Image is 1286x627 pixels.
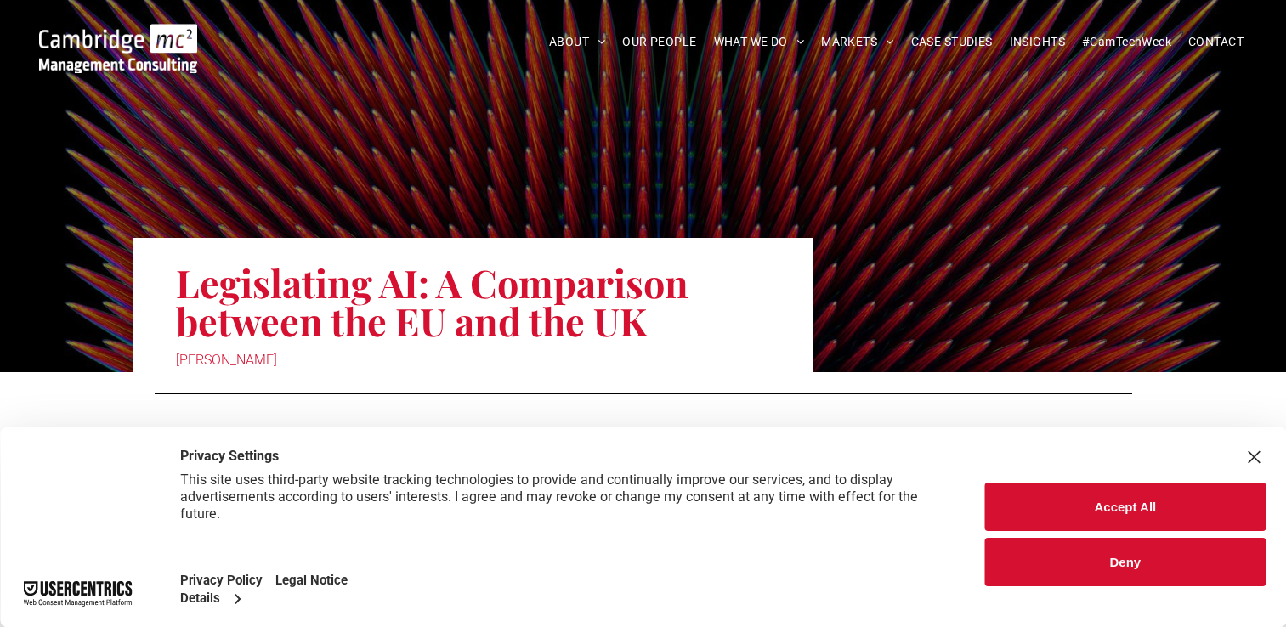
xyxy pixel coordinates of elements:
[39,26,197,44] a: Your Business Transformed | Cambridge Management Consulting
[705,29,813,55] a: WHAT WE DO
[176,262,771,342] h1: Legislating AI: A Comparison between the EU and the UK
[1180,29,1252,55] a: CONTACT
[176,348,771,372] div: [PERSON_NAME]
[541,29,615,55] a: ABOUT
[1001,29,1074,55] a: INSIGHTS
[1074,29,1180,55] a: #CamTechWeek
[614,29,705,55] a: OUR PEOPLE
[39,24,197,73] img: Cambridge MC Logo
[813,29,902,55] a: MARKETS
[903,29,1001,55] a: CASE STUDIES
